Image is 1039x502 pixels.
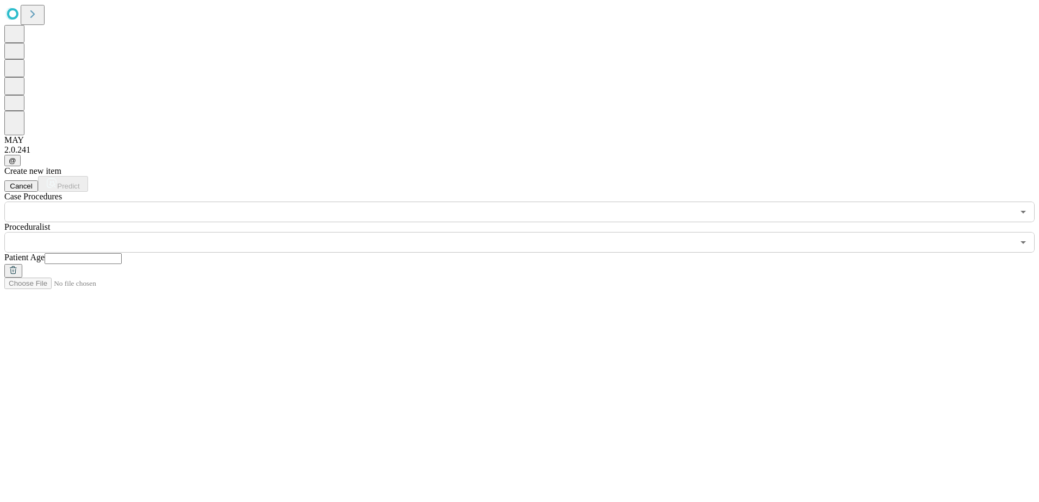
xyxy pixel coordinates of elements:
span: Proceduralist [4,222,50,231]
button: Cancel [4,180,38,192]
button: Predict [38,176,88,192]
span: @ [9,156,16,165]
span: Patient Age [4,253,45,262]
span: Predict [57,182,79,190]
button: Open [1016,204,1031,219]
button: @ [4,155,21,166]
span: Cancel [10,182,33,190]
span: Scheduled Procedure [4,192,62,201]
span: Create new item [4,166,61,175]
div: 2.0.241 [4,145,1035,155]
button: Open [1016,235,1031,250]
div: MAY [4,135,1035,145]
